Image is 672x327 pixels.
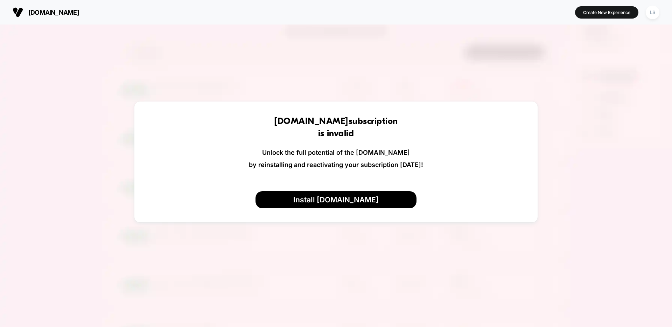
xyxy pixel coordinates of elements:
[274,116,398,140] h1: [DOMAIN_NAME] subscription is invalid
[575,6,638,19] button: Create New Experience
[255,191,417,208] button: Install [DOMAIN_NAME]
[249,146,423,171] p: Unlock the full potential of the [DOMAIN_NAME] by reinstalling and reactivating your subscription...
[646,6,659,19] div: LS
[13,7,23,18] img: Visually logo
[644,5,661,20] button: LS
[10,7,81,18] button: [DOMAIN_NAME]
[28,9,79,16] span: [DOMAIN_NAME]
